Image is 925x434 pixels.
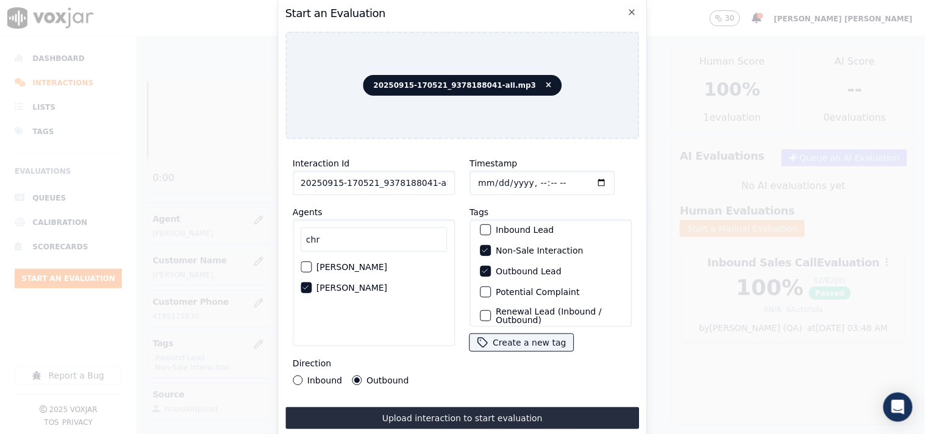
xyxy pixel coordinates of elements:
button: Create a new tag [470,334,573,351]
button: Upload interaction to start evaluation [285,407,640,429]
label: Tags [470,207,488,217]
label: [PERSON_NAME] [316,263,387,271]
label: Interaction Id [293,158,349,168]
label: Potential Complaint [496,288,579,296]
h2: Start an Evaluation [285,5,640,22]
input: reference id, file name, etc [293,171,455,195]
label: Non-Sale Interaction [496,246,583,255]
label: [PERSON_NAME] [316,283,387,292]
label: Agents [293,207,323,217]
label: Inbound Lead [496,226,554,234]
label: Direction [293,358,331,368]
span: 20250915-170521_9378188041-all.mp3 [363,75,562,96]
label: Timestamp [470,158,517,168]
label: Renewal Lead (Inbound / Outbound) [496,307,621,324]
label: Outbound [366,376,409,385]
label: Inbound [307,376,342,385]
div: Open Intercom Messenger [884,393,913,422]
label: Outbound Lead [496,267,562,276]
input: Search Agents... [301,227,447,252]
